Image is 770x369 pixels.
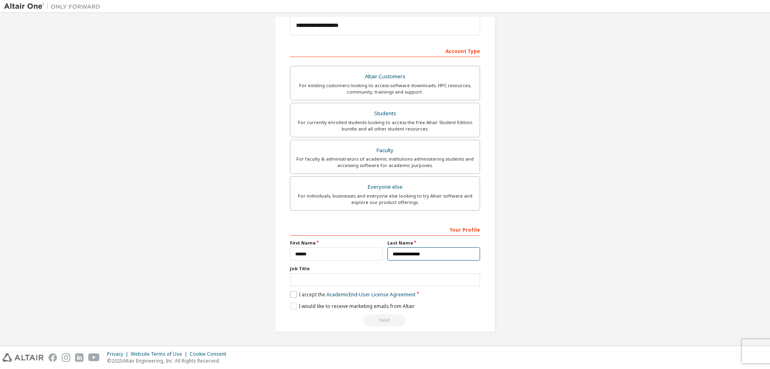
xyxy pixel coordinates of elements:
[295,156,475,169] div: For faculty & administrators of academic institutions administering students and accessing softwa...
[107,351,131,357] div: Privacy
[387,240,480,246] label: Last Name
[295,181,475,193] div: Everyone else
[295,119,475,132] div: For currently enrolled students looking to access the free Altair Student Edition bundle and all ...
[295,108,475,119] div: Students
[88,353,100,362] img: youtube.svg
[290,303,415,310] label: I would like to receive marketing emails from Altair
[290,265,480,272] label: Job Title
[62,353,70,362] img: instagram.svg
[2,353,44,362] img: altair_logo.svg
[295,145,475,156] div: Faculty
[290,291,415,298] label: I accept the
[295,82,475,95] div: For existing customers looking to access software downloads, HPC resources, community, trainings ...
[290,314,480,326] div: Read and acccept EULA to continue
[290,223,480,236] div: Your Profile
[107,357,231,364] p: © 2025 Altair Engineering, Inc. All Rights Reserved.
[131,351,190,357] div: Website Terms of Use
[75,353,83,362] img: linkedin.svg
[290,44,480,57] div: Account Type
[4,2,104,10] img: Altair One
[290,240,383,246] label: First Name
[326,291,415,298] a: Academic End-User License Agreement
[295,71,475,82] div: Altair Customers
[190,351,231,357] div: Cookie Consent
[295,193,475,206] div: For individuals, businesses and everyone else looking to try Altair software and explore our prod...
[49,353,57,362] img: facebook.svg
